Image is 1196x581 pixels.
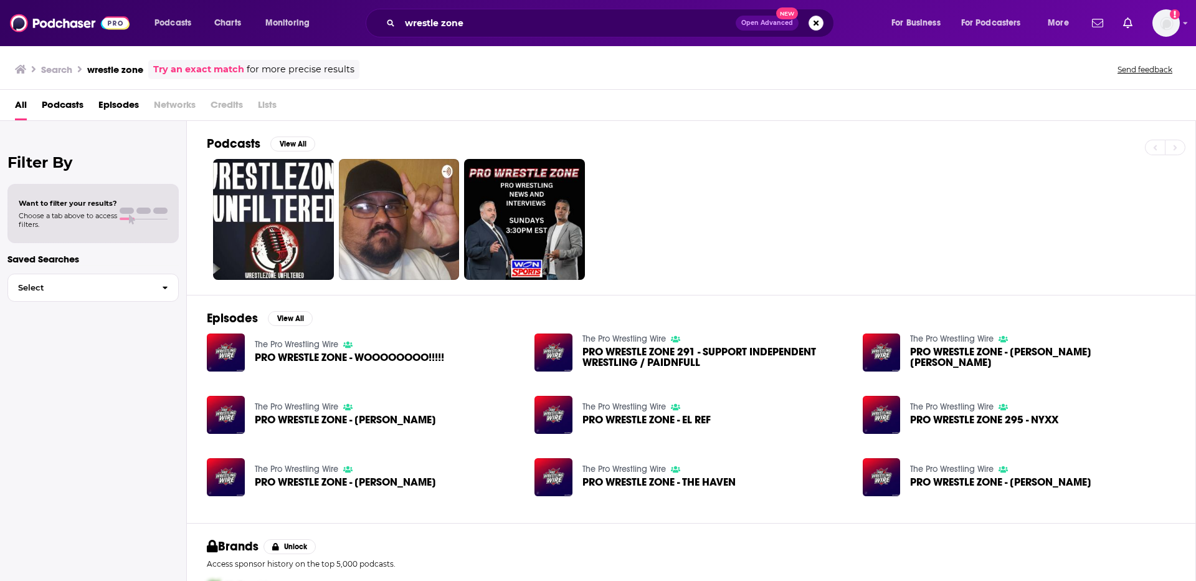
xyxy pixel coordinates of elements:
a: PRO WRESTLE ZONE 291 - SUPPORT INDEPENDENT WRESTLING / PAIDNFULL [582,347,848,368]
a: The Pro Wrestling Wire [582,464,666,474]
a: The Pro Wrestling Wire [255,464,338,474]
button: open menu [146,13,207,33]
input: Search podcasts, credits, & more... [400,13,736,33]
span: Want to filter your results? [19,199,117,208]
a: PRO WRESTLE ZONE - GENE LIGON [910,477,1091,487]
img: PRO WRESTLE ZONE 291 - SUPPORT INDEPENDENT WRESTLING / PAIDNFULL [534,334,572,372]
h2: Brands [207,539,259,554]
span: Charts [214,14,241,32]
h3: wrestle zone [87,64,143,75]
a: The Pro Wrestling Wire [910,464,994,474]
span: PRO WRESTLE ZONE - [PERSON_NAME] [255,415,436,425]
span: PRO WRESTLE ZONE - [PERSON_NAME] [255,477,436,487]
button: open menu [257,13,326,33]
button: Send feedback [1114,64,1176,75]
img: PRO WRESTLE ZONE - JACK VICTORY [207,458,245,496]
h2: Filter By [7,153,179,171]
a: EpisodesView All [207,310,313,326]
span: Credits [211,95,243,120]
a: Try an exact match [153,62,244,77]
span: Choose a tab above to access filters. [19,211,117,229]
span: Podcasts [154,14,191,32]
span: Select [8,284,152,292]
h2: Podcasts [207,136,260,151]
button: open menu [953,13,1039,33]
a: The Pro Wrestling Wire [255,339,338,350]
a: The Pro Wrestling Wire [910,401,994,412]
a: Charts [206,13,249,33]
button: Show profile menu [1152,9,1180,37]
img: PRO WRESTLE ZONE 295 - NYXX [863,396,901,434]
button: Open AdvancedNew [736,16,799,31]
span: For Podcasters [961,14,1021,32]
a: The Pro Wrestling Wire [582,401,666,412]
a: The Pro Wrestling Wire [255,401,338,412]
img: PRO WRESTLE ZONE - EL REF [534,396,572,434]
span: for more precise results [247,62,354,77]
span: Lists [258,95,277,120]
h2: Episodes [207,310,258,326]
img: PRO WRESTLE ZONE - WOOOOOOOO!!!!! [207,334,245,372]
button: Unlock [263,539,316,554]
span: More [1048,14,1069,32]
span: For Business [891,14,941,32]
div: Search podcasts, credits, & more... [377,9,846,37]
img: Podchaser - Follow, Share and Rate Podcasts [10,11,130,35]
a: Podcasts [42,95,83,120]
a: Show notifications dropdown [1087,12,1108,34]
h3: Search [41,64,72,75]
a: Show notifications dropdown [1118,12,1137,34]
span: Open Advanced [741,20,793,26]
span: PRO WRESTLE ZONE - [PERSON_NAME] [910,477,1091,487]
svg: Add a profile image [1170,9,1180,19]
button: Select [7,274,179,302]
a: PRO WRESTLE ZONE - EL REF [582,415,711,425]
a: Episodes [98,95,139,120]
span: New [776,7,799,19]
a: The Pro Wrestling Wire [910,334,994,344]
a: PRO WRESTLE ZONE - JESSE FIELDS [255,415,436,425]
img: PRO WRESTLE ZONE - FLYNN HENDRIX [863,334,901,372]
span: Networks [154,95,196,120]
button: View All [270,137,315,151]
a: PRO WRESTLE ZONE - JACK VICTORY [255,477,436,487]
span: Logged in as heidiv [1152,9,1180,37]
a: PRO WRESTLE ZONE - WOOOOOOOO!!!!! [255,352,444,363]
a: The Pro Wrestling Wire [582,334,666,344]
p: Access sponsor history on the top 5,000 podcasts. [207,559,1175,569]
a: All [15,95,27,120]
a: PRO WRESTLE ZONE 295 - NYXX [910,415,1058,425]
button: open menu [883,13,956,33]
img: User Profile [1152,9,1180,37]
button: open menu [1039,13,1084,33]
img: PRO WRESTLE ZONE - GENE LIGON [863,458,901,496]
a: PodcastsView All [207,136,315,151]
span: Monitoring [265,14,310,32]
a: PRO WRESTLE ZONE - THE HAVEN [582,477,736,487]
img: PRO WRESTLE ZONE - JESSE FIELDS [207,396,245,434]
img: PRO WRESTLE ZONE - THE HAVEN [534,458,572,496]
p: Saved Searches [7,253,179,265]
button: View All [268,311,313,326]
span: PRO WRESTLE ZONE - [PERSON_NAME] [PERSON_NAME] [910,347,1175,368]
a: PRO WRESTLE ZONE - FLYNN HENDRIX [910,347,1175,368]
